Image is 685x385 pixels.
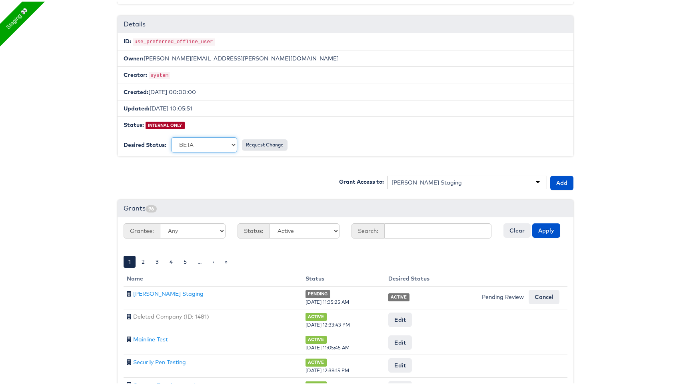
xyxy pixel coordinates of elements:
[193,254,206,266] a: …
[151,254,164,266] a: 3
[503,222,531,236] button: Clear
[118,98,573,115] li: [DATE] 10:05:51
[306,334,327,342] span: ACTIVE
[242,138,288,149] input: Request Change
[118,14,573,32] div: Details
[306,320,350,326] span: [DATE] 12:33:43 PM
[306,343,349,349] span: [DATE] 11:05:45 AM
[133,334,168,341] a: Mainline Test
[133,311,209,319] span: Deleted Company (ID: 1481)
[550,174,573,188] button: Add
[124,270,302,285] th: Name
[124,140,166,147] b: Desired Status:
[482,292,524,299] span: Pending Review
[146,204,157,211] span: 96
[388,292,409,299] span: ACTIVE
[127,358,132,363] span: Company
[149,70,170,78] code: system
[137,254,150,266] a: 2
[124,70,147,77] b: Creator:
[124,222,160,237] span: Grantee:
[124,36,131,43] b: ID:
[532,222,560,236] button: Apply
[306,357,327,365] span: ACTIVE
[351,222,384,237] span: Search:
[133,357,186,364] a: Securily Pen Testing
[146,120,185,128] span: INTERNAL ONLY
[124,103,150,110] b: Updated:
[388,357,412,371] button: Edit
[127,335,132,341] span: Company
[165,254,178,266] a: 4
[388,311,412,325] button: Edit
[529,288,559,303] input: Cancel
[208,254,219,266] a: ›
[124,120,144,127] b: Status:
[306,289,330,296] span: PENDING
[238,222,270,237] span: Status:
[118,82,573,99] li: [DATE] 00:00:00
[385,270,567,285] th: Desired Status
[391,177,462,185] div: [PERSON_NAME] Staging
[306,297,349,303] span: [DATE] 11:35:25 AM
[306,366,349,372] span: [DATE] 12:38:15 PM
[302,270,385,285] th: Status
[220,254,232,266] a: »
[127,289,132,295] span: Company
[124,53,144,60] b: Owner:
[133,289,204,296] a: [PERSON_NAME] Staging
[124,254,136,266] a: 1
[124,87,148,94] b: Created:
[127,312,132,318] span: Company
[388,334,412,348] button: Edit
[118,48,573,65] li: [PERSON_NAME][EMAIL_ADDRESS][PERSON_NAME][DOMAIN_NAME]
[118,198,573,216] div: Grants
[133,37,215,44] code: use_preferred_offline_user
[339,176,384,184] label: Grant Access to:
[306,311,327,319] span: ACTIVE
[179,254,192,266] a: 5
